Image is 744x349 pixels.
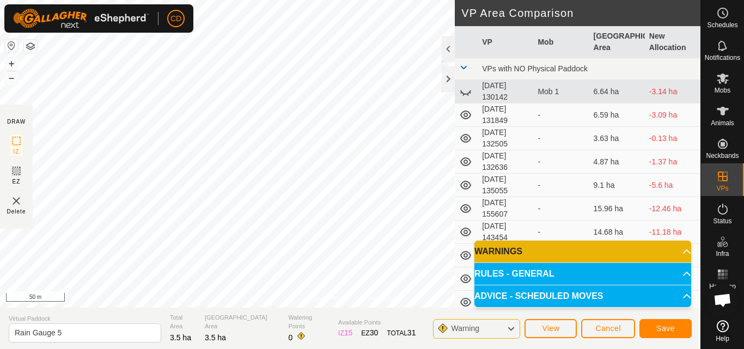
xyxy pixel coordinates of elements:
td: 6.59 ha [589,103,645,127]
td: [DATE] 132505 [478,127,533,150]
td: [DATE] 143454 [478,221,533,244]
td: [DATE] 132636 [478,150,533,174]
span: Neckbands [706,152,739,159]
a: Contact Us [361,293,393,303]
div: IZ [338,327,352,339]
td: 14.68 ha [589,221,645,244]
button: Cancel [581,319,635,338]
span: View [542,324,559,333]
td: 9.1 ha [589,174,645,197]
span: Heatmap [709,283,736,290]
p-accordion-header: ADVICE - SCHEDULED MOVES [474,285,691,307]
td: 3.63 ha [589,127,645,150]
span: CD [170,13,181,25]
span: Cancel [595,324,621,333]
th: New Allocation [645,26,700,58]
div: - [538,156,584,168]
td: 15.96 ha [589,197,645,221]
img: Gallagher Logo [13,9,149,28]
img: VP [10,194,23,207]
span: 15 [344,328,353,337]
span: VPs [716,185,728,192]
span: 3.5 ha [205,333,226,342]
button: Map Layers [24,40,37,53]
span: Virtual Paddock [9,314,161,323]
span: Help [716,335,729,342]
td: 4.87 ha [589,150,645,174]
div: - [538,226,584,238]
button: Reset Map [5,39,18,52]
span: Infra [716,250,729,257]
div: - [538,109,584,121]
span: VPs with NO Physical Paddock [482,64,588,73]
span: Mobs [715,87,730,94]
td: -0.13 ha [645,127,700,150]
th: VP [478,26,533,58]
span: Schedules [707,22,737,28]
div: - [538,180,584,191]
span: Available Points [338,318,416,327]
a: Help [701,316,744,346]
span: Notifications [705,54,740,61]
td: [DATE] 130142 [478,80,533,103]
span: [GEOGRAPHIC_DATA] Area [205,313,279,331]
span: Delete [7,207,26,216]
div: TOTAL [387,327,416,339]
span: 3.5 ha [170,333,191,342]
div: - [538,133,584,144]
button: Save [639,319,692,338]
td: [DATE] 135055 [478,174,533,197]
td: -1.37 ha [645,150,700,174]
th: [GEOGRAPHIC_DATA] Area [589,26,645,58]
div: - [538,203,584,215]
td: [DATE] 131849 [478,103,533,127]
span: ADVICE - SCHEDULED MOVES [474,292,603,301]
span: 0 [288,333,292,342]
span: Save [656,324,675,333]
p-accordion-header: WARNINGS [474,241,691,262]
span: Status [713,218,731,224]
td: -5.6 ha [645,174,700,197]
td: 6.64 ha [589,80,645,103]
td: -12.46 ha [645,197,700,221]
td: -11.18 ha [645,221,700,244]
span: Animals [711,120,734,126]
button: – [5,71,18,84]
span: EZ [13,177,21,186]
span: 30 [370,328,379,337]
span: Watering Points [288,313,330,331]
p-accordion-header: RULES - GENERAL [474,263,691,285]
div: EZ [361,327,378,339]
span: RULES - GENERAL [474,270,554,278]
span: Total Area [170,313,196,331]
span: Warning [451,324,479,333]
div: Open chat [706,284,739,316]
span: 31 [407,328,416,337]
span: WARNINGS [474,247,522,256]
h2: VP Area Comparison [461,7,700,20]
td: -3.14 ha [645,80,700,103]
div: Mob 1 [538,86,584,97]
span: IZ [14,148,20,156]
button: View [525,319,577,338]
div: DRAW [7,118,26,126]
a: Privacy Policy [307,293,348,303]
button: + [5,57,18,70]
td: [DATE] 155607 [478,197,533,221]
th: Mob [533,26,589,58]
td: -3.09 ha [645,103,700,127]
